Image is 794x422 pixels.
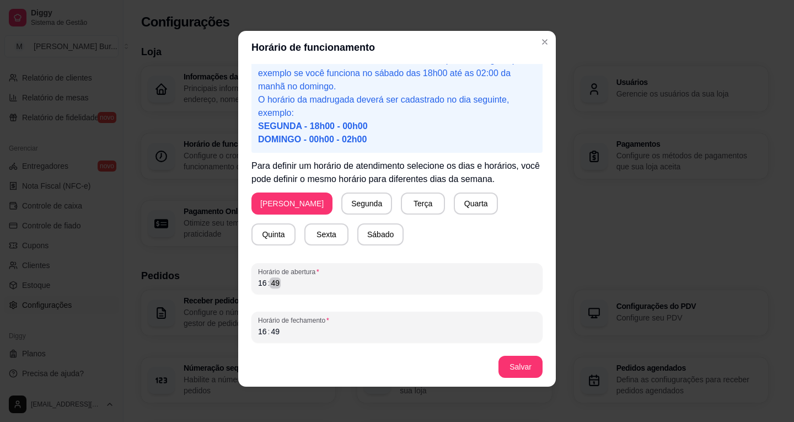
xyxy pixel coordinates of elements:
[341,193,392,215] button: Segunda
[270,326,281,337] div: minute,
[258,93,536,146] p: O horário da madrugada deverá ser cadastrado no dia seguinte, exemplo:
[498,356,543,378] button: Salvar
[357,223,404,245] button: Sábado
[270,277,281,289] div: minute,
[267,326,271,337] div: :
[454,193,498,215] button: Quarta
[238,31,556,64] header: Horário de funcionamento
[258,54,536,93] p: Caso seu horário de funcionamento se estenda pela madrugada por exemplo se você funciona no sábad...
[258,316,536,325] span: Horário de fechamento
[257,326,268,337] div: hour,
[251,193,332,215] button: [PERSON_NAME]
[401,193,445,215] button: Terça
[258,121,368,131] span: SEGUNDA - 18h00 - 00h00
[267,277,271,289] div: :
[304,223,348,245] button: Sexta
[251,159,543,186] p: Para definir um horário de atendimento selecione os dias e horários, você pode definir o mesmo ho...
[536,33,554,51] button: Close
[251,223,296,245] button: Quinta
[258,135,367,144] span: DOMINGO - 00h00 - 02h00
[258,268,536,276] span: Horário de abertura
[257,277,268,289] div: hour,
